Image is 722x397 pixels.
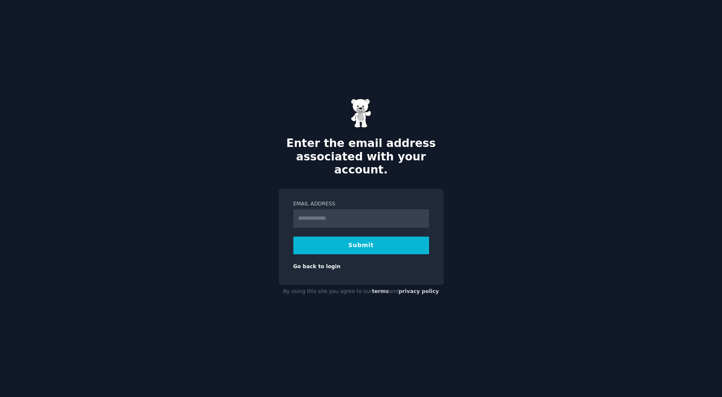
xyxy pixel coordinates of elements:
button: Submit [293,237,429,254]
img: Gummy Bear [351,99,372,128]
div: By using this site you agree to our and [279,285,444,298]
label: Email Address [293,200,429,208]
h2: Enter the email address associated with your account. [279,137,444,177]
a: Go back to login [293,264,341,269]
a: privacy policy [399,288,439,294]
a: terms [372,288,389,294]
